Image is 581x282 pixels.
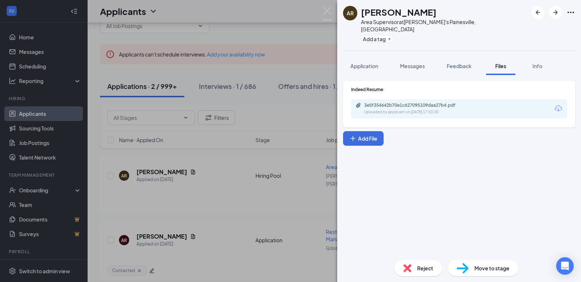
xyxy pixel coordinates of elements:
[566,8,575,17] svg: Ellipses
[549,6,562,19] button: ArrowRight
[447,63,472,69] span: Feedback
[554,104,563,113] svg: Download
[364,109,474,115] div: Uploaded by applicant on [DATE] 17:53:20
[361,35,393,43] button: PlusAdd a tag
[534,8,542,17] svg: ArrowLeftNew
[532,63,542,69] span: Info
[350,63,378,69] span: Application
[495,63,506,69] span: Files
[347,9,354,17] div: AR
[349,135,357,142] svg: Plus
[361,18,528,33] div: Area Supervisor at [PERSON_NAME]'s Painesville, [GEOGRAPHIC_DATA]
[531,6,545,19] button: ArrowLeftNew
[364,102,466,108] div: 3e5f354642b70e1c627095109daa27b4.pdf
[551,8,560,17] svg: ArrowRight
[387,37,392,41] svg: Plus
[474,264,509,272] span: Move to stage
[400,63,425,69] span: Messages
[556,257,574,275] div: Open Intercom Messenger
[355,102,474,115] a: Paperclip3e5f354642b70e1c627095109daa27b4.pdfUploaded by applicant on [DATE] 17:53:20
[343,131,384,146] button: Add FilePlus
[351,86,567,93] div: Indeed Resume
[361,6,436,18] h1: [PERSON_NAME]
[355,102,361,108] svg: Paperclip
[417,264,433,272] span: Reject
